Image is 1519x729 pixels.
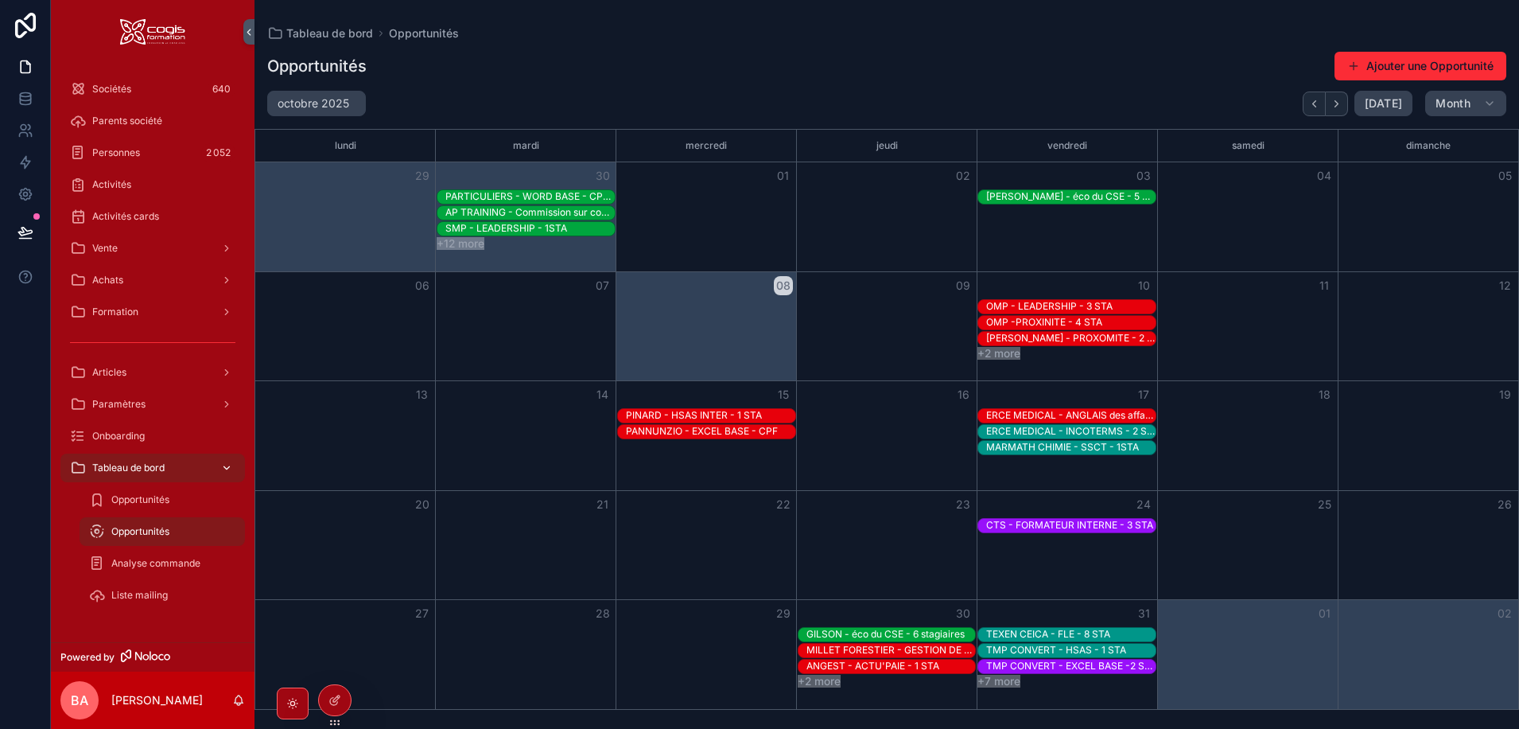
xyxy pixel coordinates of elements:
span: Formation [92,306,138,318]
a: Personnes2 052 [60,138,245,167]
a: Achats [60,266,245,294]
button: 09 [954,276,973,295]
a: Opportunités [80,517,245,546]
a: Liste mailing [80,581,245,610]
button: 02 [1495,604,1514,623]
button: 31 [1134,604,1153,623]
a: Formation [60,298,245,326]
span: Analyse commande [111,557,200,570]
div: THOMAS - éco du CSE - 5 STA [986,189,1156,204]
button: +7 more [977,675,1020,688]
span: Vente [92,242,118,255]
button: Back [1303,92,1326,116]
div: jeudi [799,130,974,162]
a: Onboarding [60,422,245,450]
img: App logo [120,19,185,45]
h1: Opportunités [267,55,367,77]
button: +12 more [437,237,484,250]
div: ANDREY - PROXOMITE - 2 STA [986,331,1156,345]
a: Ajouter une Opportunité [1334,52,1506,80]
button: 11 [1315,276,1334,295]
button: 26 [1495,495,1514,514]
button: Next [1326,92,1348,116]
span: Achats [92,274,123,287]
button: 16 [954,385,973,404]
span: Opportunités [111,493,169,506]
span: Sociétés [92,83,131,96]
span: Paramètres [92,398,146,411]
a: Opportunités [80,485,245,514]
div: PANNUNZIO - EXCEL BASE - CPF [626,424,778,439]
button: 03 [1134,166,1153,185]
div: OMP - LEADERSHIP - 3 STA [986,299,1113,314]
a: Paramètres [60,390,245,419]
button: 24 [1134,495,1153,514]
div: TEXEN CEICA - FLE - 8 STA [986,628,1110,641]
div: scrollable content [51,64,254,630]
a: Tableau de bord [267,25,373,41]
p: [PERSON_NAME] [111,692,203,708]
div: PINARD - HSAS INTER - 1 STA [626,409,762,422]
button: +2 more [798,675,841,688]
button: 30 [954,604,973,623]
div: AP TRAINING - Commission sur consulting NOVAP [445,205,615,220]
button: 02 [954,166,973,185]
a: Powered by [51,642,254,672]
a: Activités [60,170,245,199]
div: ERCE MEDICAL - INCOTERMS - 2 STA [986,424,1156,439]
a: Activités cards [60,202,245,231]
div: TEXEN CEICA - FLE - 8 STA [986,627,1110,641]
button: Month [1425,91,1506,116]
a: Vente [60,234,245,263]
div: ANGEST - ACTU'PAIE - 1 STA [806,659,939,673]
button: 30 [593,166,612,185]
div: PARTICULIERS - WORD BASE - CPF - 1 STA [445,189,615,204]
button: 20 [413,495,432,514]
button: 23 [954,495,973,514]
div: vendredi [980,130,1155,162]
a: Parents société [60,107,245,135]
h2: octobre 2025 [278,96,349,111]
button: 29 [413,166,432,185]
button: 12 [1495,276,1514,295]
div: dimanche [1341,130,1516,162]
button: 01 [1315,604,1334,623]
div: AP TRAINING - Commission sur consulting NOVAP [445,206,615,219]
div: TMP CONVERT - HSAS - 1 STA [986,643,1126,657]
button: 14 [593,385,612,404]
span: Parents société [92,115,162,127]
button: 17 [1134,385,1153,404]
span: Opportunités [111,525,169,538]
div: TMP CONVERT - EXCEL BASE -2 STA [986,659,1156,673]
span: Activités cards [92,210,159,223]
div: mercredi [619,130,794,162]
div: TMP CONVERT - EXCEL BASE -2 STA [986,660,1156,672]
button: 07 [593,276,612,295]
div: [PERSON_NAME] - éco du CSE - 5 STA [986,190,1156,203]
button: 29 [774,604,793,623]
div: MILLET FORESTIER - GESTION DE PROJET - 1 STA [806,643,976,657]
button: 27 [413,604,432,623]
div: Month View [254,129,1519,710]
div: samedi [1160,130,1335,162]
button: 15 [774,385,793,404]
button: 25 [1315,495,1334,514]
div: PARTICULIERS - WORD BASE - CPF - 1 STA [445,190,615,203]
button: 08 [774,276,793,295]
div: PINARD - HSAS INTER - 1 STA [626,408,762,423]
div: [PERSON_NAME] - PROXOMITE - 2 STA [986,332,1156,345]
div: MARMATH CHIMIE - SSCT - 1STA [986,441,1139,454]
div: SMP - LEADERSHIP - 1STA [445,222,567,235]
button: 21 [593,495,612,514]
div: CTS - FORMATEUR INTERNE - 3 STA [986,519,1153,532]
button: 04 [1315,166,1334,185]
div: ERCE MEDICAL - ANGLAIS des affaires - 1 STA [986,408,1156,423]
div: GILSON - éco du CSE - 6 stagiaires [806,627,965,641]
div: OMP -PROXINITE - 4 STA [986,315,1102,329]
button: +2 more [977,347,1020,360]
div: lundi [258,130,433,162]
span: Powered by [60,651,115,664]
div: ANGEST - ACTU'PAIE - 1 STA [806,660,939,672]
span: Personnes [92,146,140,159]
a: Articles [60,358,245,387]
